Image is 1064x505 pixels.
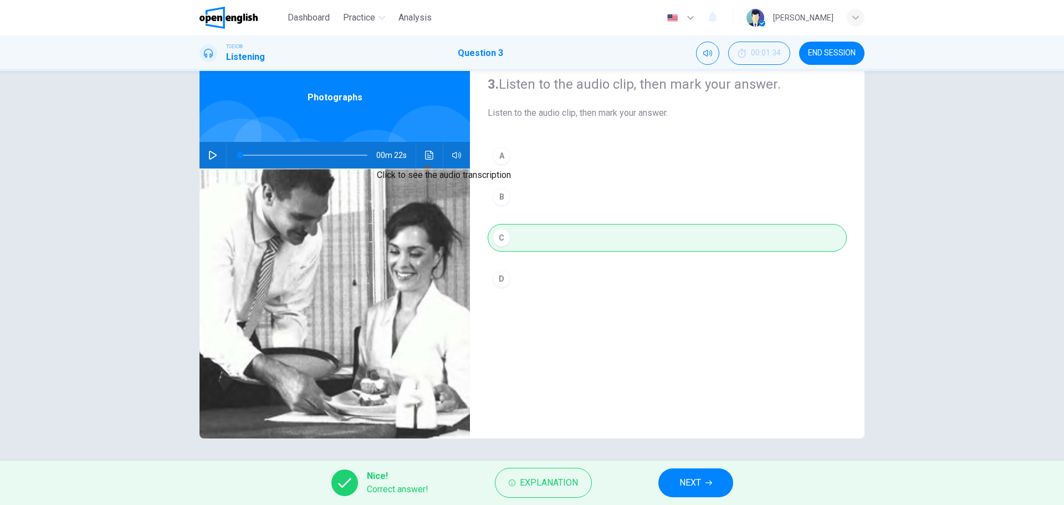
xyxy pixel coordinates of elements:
[283,8,334,28] button: Dashboard
[339,8,390,28] button: Practice
[394,8,436,28] button: Analysis
[751,49,781,58] span: 00:01:34
[746,9,764,27] img: Profile picture
[658,468,733,497] button: NEXT
[343,11,375,24] span: Practice
[377,169,511,182] div: Click to see the audio transcription
[288,11,330,24] span: Dashboard
[773,11,833,24] div: [PERSON_NAME]
[728,42,790,65] div: Hide
[679,475,701,491] span: NEXT
[367,483,428,496] span: Correct answer!
[398,11,432,24] span: Analysis
[199,7,258,29] img: OpenEnglish logo
[458,47,503,60] h1: Question 3
[520,475,578,491] span: Explanation
[488,76,499,92] strong: 3.
[367,470,428,483] span: Nice!
[799,42,864,65] button: END SESSION
[488,106,847,120] span: Listen to the audio clip, then mark your answer.
[808,49,856,58] span: END SESSION
[696,42,719,65] div: Mute
[226,50,265,64] h1: Listening
[199,7,283,29] a: OpenEnglish logo
[376,142,416,169] span: 00m 22s
[728,42,790,65] button: 00:01:34
[488,75,847,93] h4: Listen to the audio clip, then mark your answer.
[421,142,438,169] button: Click to see the audio transcription
[308,91,362,104] span: Photographs
[226,43,243,50] span: TOEIC®
[199,169,470,438] img: Photographs
[666,14,679,22] img: en
[495,468,592,498] button: Explanation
